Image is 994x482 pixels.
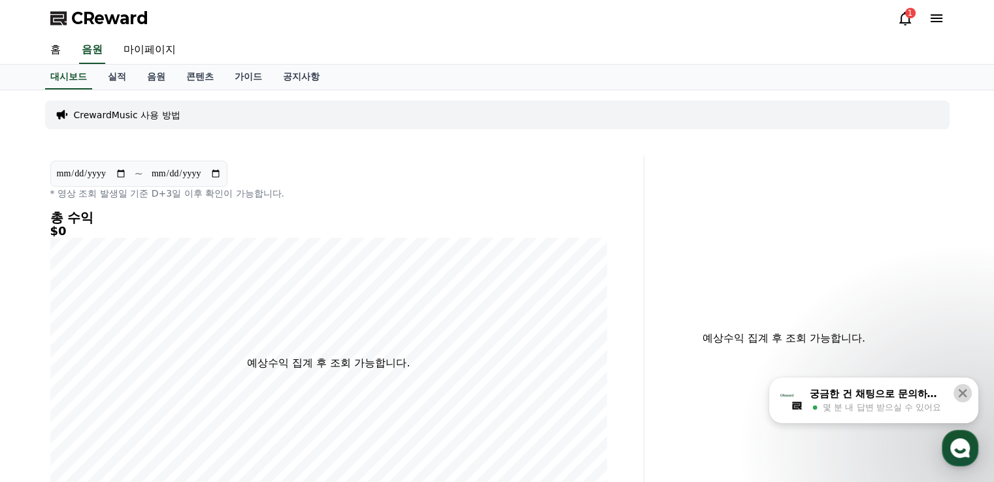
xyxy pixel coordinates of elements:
[169,374,251,406] a: 설정
[50,8,148,29] a: CReward
[247,355,410,371] p: 예상수익 집계 후 조회 가능합니다.
[41,393,49,404] span: 홈
[224,65,273,89] a: 가이드
[113,37,186,64] a: 마이페이지
[4,374,86,406] a: 홈
[50,187,607,200] p: * 영상 조회 발생일 기준 D+3일 이후 확인이 가능합니다.
[45,65,92,89] a: 대시보드
[50,225,607,238] h5: $0
[655,330,913,346] p: 예상수익 집계 후 조회 가능합니다.
[97,65,137,89] a: 실적
[86,374,169,406] a: 대화
[74,108,180,121] a: CrewardMusic 사용 방법
[176,65,224,89] a: 콘텐츠
[71,8,148,29] span: CReward
[120,394,135,404] span: 대화
[905,8,916,18] div: 1
[137,65,176,89] a: 음원
[897,10,913,26] a: 1
[135,166,143,182] p: ~
[50,210,607,225] h4: 총 수익
[79,37,105,64] a: 음원
[273,65,330,89] a: 공지사항
[40,37,71,64] a: 홈
[202,393,218,404] span: 설정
